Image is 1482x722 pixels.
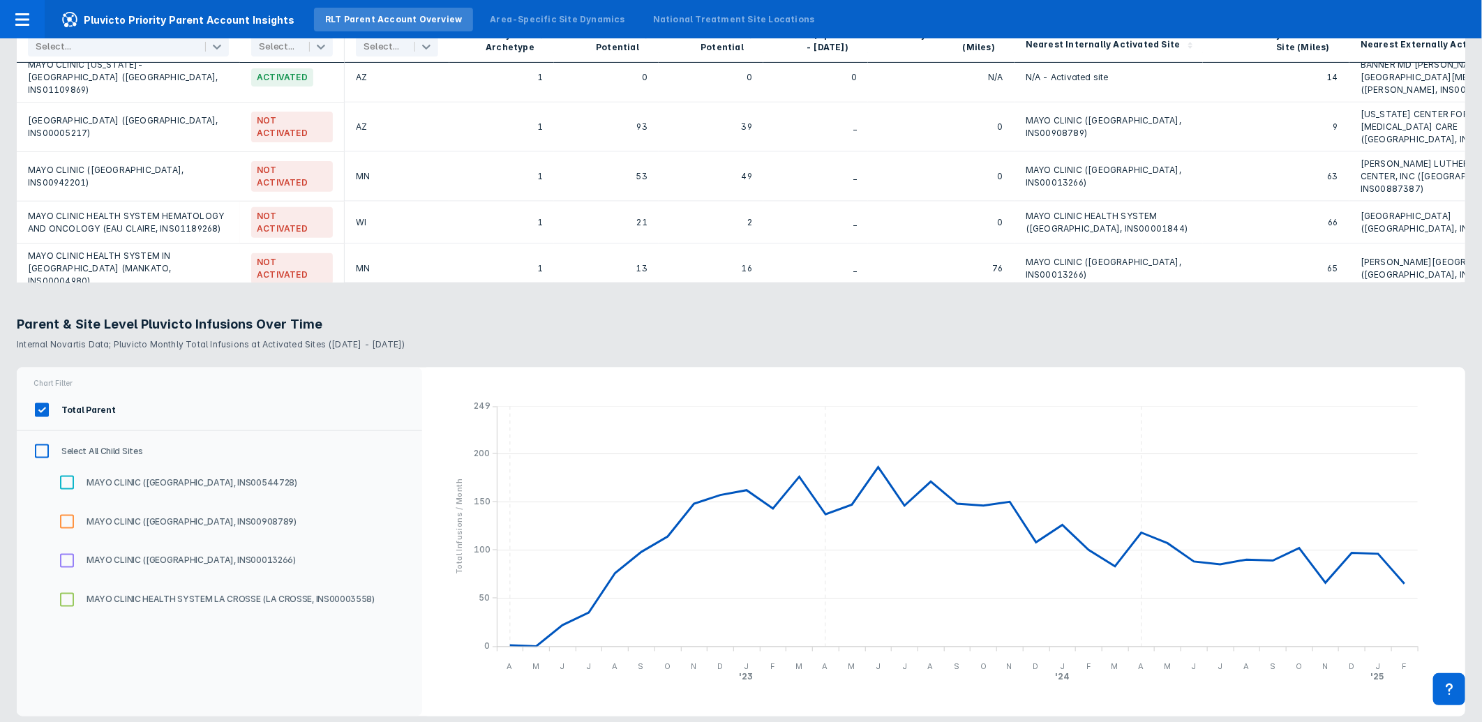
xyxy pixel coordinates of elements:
tspan: O [664,661,671,671]
div: MAYO CLINIC ([GEOGRAPHIC_DATA], INS00013266) [1026,250,1192,287]
text: 50 [479,592,491,603]
div: 53 [565,158,648,195]
text: 200 [474,448,490,458]
a: Area-Specific Site Dynamics [479,8,636,31]
tspan: Total Infusions / Month [454,479,464,574]
span: Not Activated [251,112,333,142]
span: MAYO CLINIC HEALTH SYSTEM LA CROSSE (LA CROSSE, INS00003558) [79,594,375,606]
tspan: J [560,661,564,671]
div: 2 [670,207,752,238]
text: 0 [485,640,491,651]
div: 0 [879,108,1003,146]
div: AZ [356,108,438,146]
tspan: M [1111,661,1118,671]
tspan: O [1296,661,1302,671]
span: MAYO CLINIC ([GEOGRAPHIC_DATA], INS00908789) [79,516,297,528]
div: MN [356,250,438,287]
div: MAYO CLINIC HEALTH SYSTEM ([GEOGRAPHIC_DATA], INS00001844) [1026,207,1192,238]
span: Not Activated [251,161,333,192]
div: Chart Filter [17,368,422,398]
g: line chart , with 1 line series, . Y-scale minimum value is 0 , maximum value is 249. X-scale wit... [447,393,1432,691]
tspan: J [1191,661,1196,671]
tspan: J [586,661,591,671]
div: RLT Parent Account Overview [325,13,462,26]
tspan: N [1323,661,1328,671]
div: 1 [461,207,543,238]
tspan: F [770,661,775,671]
span: MAYO CLINIC ([GEOGRAPHIC_DATA], INS00013266) [79,555,296,567]
div: MAYO CLINIC HEALTH SYSTEM HEMATOLOGY AND ONCOLOGY (EAU CLAIRE, INS01189268) [28,207,229,238]
div: Nearest Internally Activated Site [1026,38,1181,54]
tspan: D [718,661,724,671]
div: Ecosystem Archetype [461,29,534,54]
span: Select All Child Sites [54,445,142,458]
text: '25 [1371,672,1385,682]
h3: Parent & Site Level Pluvicto Infusions Over Time [17,316,1465,333]
div: AZ [356,59,438,96]
tspan: M [533,661,540,671]
div: _ [774,207,857,238]
tspan: D [1349,661,1355,671]
div: 39 [670,108,752,146]
div: 1 [461,250,543,287]
tspan: M [848,661,855,671]
text: '23 [740,672,754,682]
tspan: S [955,661,960,671]
tspan: A [507,661,512,671]
div: N/A - Activated site [1026,59,1192,96]
tspan: N [1007,661,1012,671]
div: 0 [670,59,752,96]
div: 93 [565,108,648,146]
tspan: A [612,661,617,671]
div: MAYO CLINIC HEALTH SYSTEM IN [GEOGRAPHIC_DATA] (MANKATO, INS00004980) [28,250,229,287]
tspan: A [927,661,933,671]
text: 150 [474,496,491,506]
div: Area-Specific Site Dynamics [490,13,624,26]
div: 21 [565,207,648,238]
span: Total Parent [54,404,115,416]
text: 249 [474,400,491,411]
a: National Treatment Site Locations [642,8,826,31]
div: 63 [1214,158,1338,195]
span: Not Activated [251,253,333,284]
span: MAYO CLINIC ([GEOGRAPHIC_DATA], INS00544728) [79,476,297,489]
div: 0 [774,59,857,96]
tspan: J [1060,661,1065,671]
span: Activated [251,68,313,87]
tspan: A [822,661,828,671]
div: FORE Patient Potential [565,29,639,54]
tspan: S [1271,661,1276,671]
tspan: A [1138,661,1144,671]
tspan: M [796,661,803,671]
tspan: J [1375,661,1380,671]
tspan: F [1402,661,1407,671]
tspan: M [1165,661,1172,671]
tspan: N [691,661,697,671]
tspan: J [744,661,749,671]
text: 100 [474,544,491,555]
div: VISION Patient Potential [670,29,744,54]
a: RLT Parent Account Overview [314,8,473,31]
div: 14 [1214,59,1338,96]
tspan: J [876,661,881,671]
div: MAYO CLINIC [US_STATE]- [GEOGRAPHIC_DATA] ([GEOGRAPHIC_DATA], INS01109869) [28,59,229,96]
div: 66 [1214,207,1338,238]
div: MAYO CLINIC ([GEOGRAPHIC_DATA], INS00013266) [1026,158,1192,195]
div: 65 [1214,250,1338,287]
p: Internal Novartis Data; Pluvicto Monthly Total Infusions at Activated Sites ([DATE] - [DATE]) [17,333,1465,351]
div: 49 [670,158,752,195]
div: National Treatment Site Locations [653,13,815,26]
div: 1 [461,158,543,195]
div: _ [774,250,857,287]
div: 0 [879,207,1003,238]
div: 13 [565,250,648,287]
tspan: F [1086,661,1091,671]
span: Pluvicto Priority Parent Account Insights [45,11,311,28]
tspan: O [980,661,987,671]
div: 1 [461,108,543,146]
div: MN [356,158,438,195]
div: 0 [879,158,1003,195]
tspan: J [902,661,907,671]
text: '24 [1056,672,1070,682]
div: N/A [879,59,1003,96]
